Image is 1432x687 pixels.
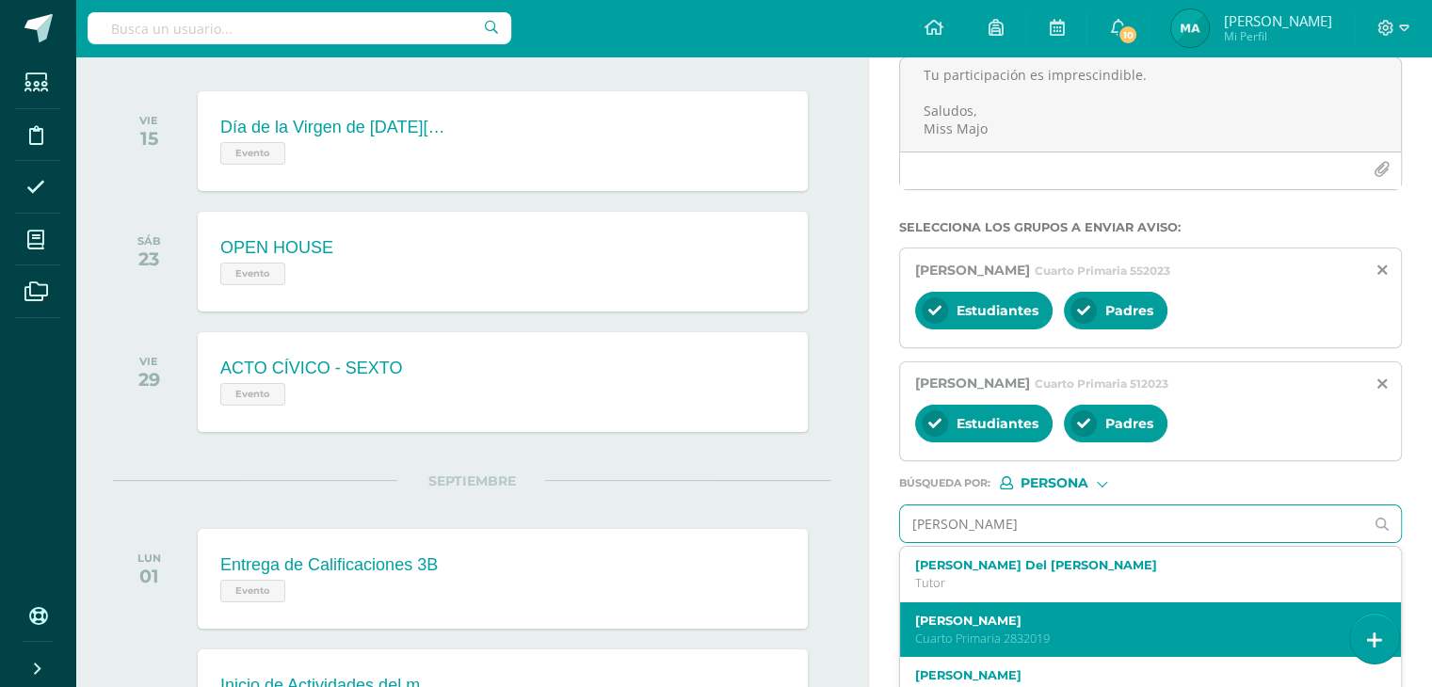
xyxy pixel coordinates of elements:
[915,575,1366,591] p: Tutor
[138,355,160,368] div: VIE
[137,248,161,270] div: 23
[915,375,1030,391] span: [PERSON_NAME]
[220,142,285,165] span: Evento
[957,302,1038,319] span: Estudiantes
[957,415,1038,432] span: Estudiantes
[915,614,1366,628] label: [PERSON_NAME]
[138,368,160,391] div: 29
[1223,11,1331,30] span: [PERSON_NAME]
[1021,478,1088,488] span: Persona
[137,551,161,565] div: LUN
[900,57,1401,152] textarea: RETROALIMENTACIÓN - LENGUAJE Estimado estudiante, por este medio te informo que debes participar ...
[1000,476,1141,489] div: [object Object]
[915,558,1366,572] label: [PERSON_NAME] Del [PERSON_NAME]
[139,114,158,127] div: VIE
[220,118,446,137] div: Día de la Virgen de [DATE][PERSON_NAME] - Asueto
[1105,302,1153,319] span: Padres
[220,580,285,602] span: Evento
[139,127,158,150] div: 15
[1105,415,1153,432] span: Padres
[915,631,1366,647] p: Cuarto Primaria 2832019
[88,12,511,44] input: Busca un usuario...
[220,359,402,378] div: ACTO CÍVICO - SEXTO
[899,220,1402,234] label: Selecciona los grupos a enviar aviso :
[397,472,545,489] span: SEPTIEMBRE
[899,478,990,488] span: Búsqueda por :
[1118,24,1138,45] span: 10
[220,263,285,285] span: Evento
[1035,376,1168,391] span: Cuarto Primaria 512023
[1223,28,1331,44] span: Mi Perfil
[915,262,1030,279] span: [PERSON_NAME]
[220,555,438,575] div: Entrega de Calificaciones 3B
[220,383,285,406] span: Evento
[1171,9,1209,47] img: 89b96305ba49cfb70fcfc9f667f77a01.png
[137,234,161,248] div: SÁB
[1035,264,1170,278] span: Cuarto Primaria 552023
[915,668,1366,682] label: [PERSON_NAME]
[220,238,333,258] div: OPEN HOUSE
[137,565,161,587] div: 01
[900,505,1363,542] input: Ej. Mario Galindo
